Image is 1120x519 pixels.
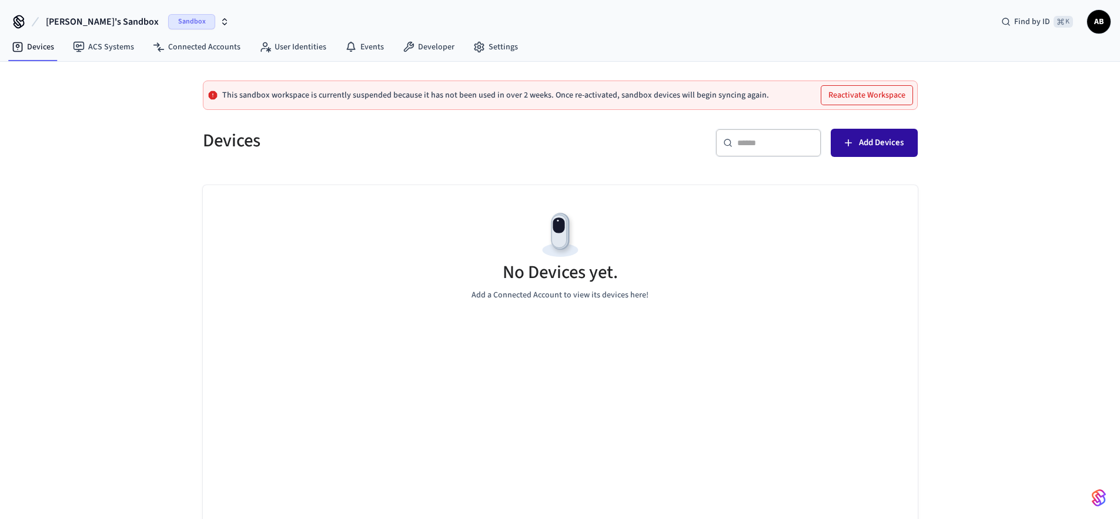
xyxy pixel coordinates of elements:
a: Devices [2,36,63,58]
h5: Devices [203,129,553,153]
span: Sandbox [168,14,215,29]
span: ⌘ K [1054,16,1073,28]
button: Reactivate Workspace [821,86,912,105]
a: Events [336,36,393,58]
div: Find by ID⌘ K [992,11,1082,32]
img: SeamLogoGradient.69752ec5.svg [1092,488,1106,507]
img: Devices Empty State [534,209,587,262]
h5: No Devices yet. [503,260,618,284]
button: Add Devices [831,129,918,157]
span: Add Devices [859,135,904,150]
a: Developer [393,36,464,58]
a: Settings [464,36,527,58]
a: User Identities [250,36,336,58]
span: [PERSON_NAME]'s Sandbox [46,15,159,29]
button: AB [1087,10,1111,34]
a: Connected Accounts [143,36,250,58]
span: Find by ID [1014,16,1050,28]
p: Add a Connected Account to view its devices here! [472,289,648,302]
a: ACS Systems [63,36,143,58]
span: AB [1088,11,1109,32]
p: This sandbox workspace is currently suspended because it has not been used in over 2 weeks. Once ... [222,91,769,100]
